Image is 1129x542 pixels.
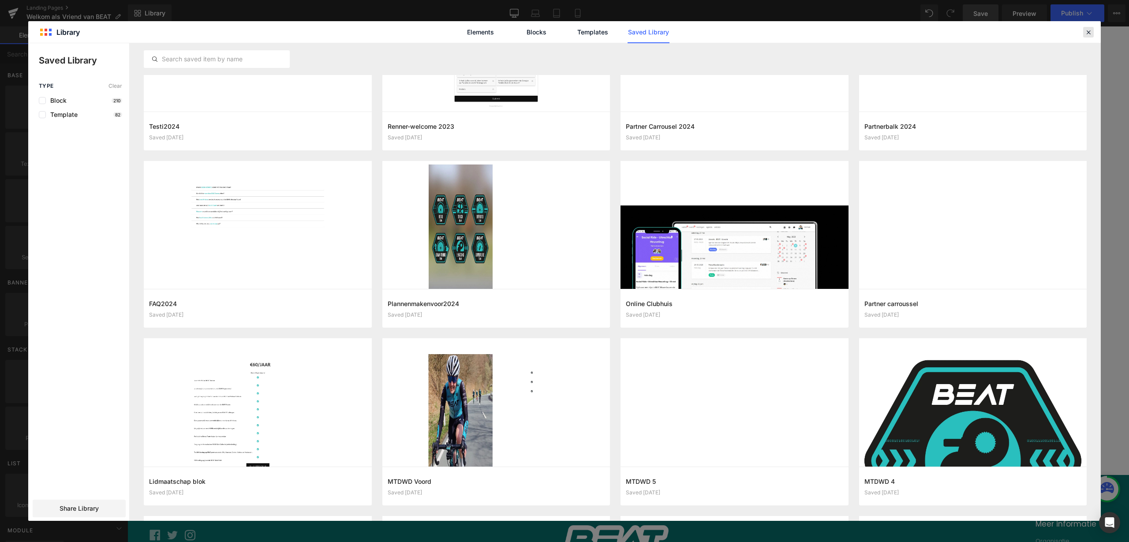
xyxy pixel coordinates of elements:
h3: MTDWD Voord [388,477,605,486]
a: Doe mee! [909,15,940,26]
div: Saved [DATE] [388,135,605,141]
p: We hebben meteen een korte vraag voor je. [303,115,695,129]
p: Saved Library [39,54,129,67]
div: Saved [DATE] [626,135,843,141]
input: Search saved item by name [144,54,289,64]
h3: Testi2024 [149,122,366,131]
a: Eerste Team [819,15,860,26]
div: Saved [DATE] [149,135,366,141]
a: BEAT Cycling Club [22,9,75,31]
a: Add Single Section [505,344,584,362]
span: Template [46,111,78,118]
span: Clear [108,83,122,89]
div: Saved [DATE] [864,312,1082,318]
div: Saved [DATE] [388,312,605,318]
a: Templates [572,21,613,43]
b: EN WAT NU? [446,220,556,251]
span: Block [46,97,67,104]
h3: Partner carroussel [864,299,1082,308]
div: Saved [DATE] [388,490,605,496]
p: Je krijgt van ons een bevestigingsmail in je mailbox! [303,261,695,275]
div: Open Intercom Messenger [1099,512,1120,533]
p: or Drag & Drop elements from left sidebar [250,369,751,375]
span: Type [39,83,54,89]
h3: Lidmaatschap blok [149,477,366,486]
h3: Plannenmakenvoor2024 [388,299,605,308]
span: Share Library [60,504,99,513]
p: 82 [113,112,122,117]
button: Meer informatie [908,493,969,503]
p: Hiermee help je ons om beter te begrijpen waarom nieuwe vrienden zich bij de club aansluiten. Dan... [303,143,695,157]
a: Explore Blocks [418,344,497,362]
div: Saved [DATE] [626,312,843,318]
div: Saved [DATE] [149,312,366,318]
a: Saved Library [628,21,669,43]
h3: MTDWD 4 [864,477,1082,486]
h3: Renner-welcome 2023 [388,122,605,131]
a: Over BEAT [772,15,808,26]
p: 210 [112,98,122,103]
a: Blocks [516,21,557,43]
h3: Partnerbalk 2024 [864,122,1082,131]
div: Saved [DATE] [626,490,843,496]
a: Shop [951,15,968,26]
h3: MTDWD 5 [626,477,843,486]
h3: Partner Carrousel 2024 [626,122,843,131]
div: Saved [DATE] [864,490,1082,496]
h3: Online Clubhuis [626,299,843,308]
img: BEAT Cycling Club [433,493,543,538]
div: Saved [DATE] [864,135,1082,141]
a: Organisatie [908,510,942,519]
h3: FAQ2024 [149,299,366,308]
a: Elements [460,21,501,43]
a: Clubhuis [871,15,899,26]
div: Saved [DATE] [149,490,366,496]
b: WELKOM BIJ DE CLUB! [402,74,600,105]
